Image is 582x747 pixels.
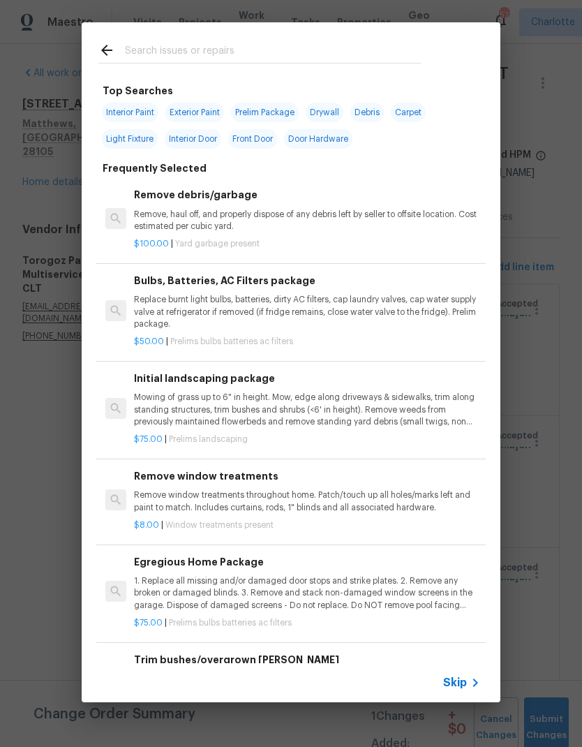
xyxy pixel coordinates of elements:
span: Carpet [391,103,426,122]
p: Remove window treatments throughout home. Patch/touch up all holes/marks left and paint to match.... [134,489,480,513]
h6: Trim bushes/overgrown [PERSON_NAME] [134,652,480,667]
span: Window treatments present [165,521,274,529]
h6: Egregious Home Package [134,554,480,570]
p: Remove, haul off, and properly dispose of any debris left by seller to offsite location. Cost est... [134,209,480,232]
span: Door Hardware [284,129,352,149]
h6: Frequently Selected [103,161,207,176]
span: Interior Paint [102,103,158,122]
span: $100.00 [134,239,169,248]
span: Front Door [228,129,277,149]
input: Search issues or repairs [125,42,421,63]
p: | [134,519,480,531]
span: $75.00 [134,435,163,443]
span: Interior Door [165,129,221,149]
p: | [134,434,480,445]
span: $75.00 [134,619,163,627]
span: Prelims landscaping [169,435,248,443]
p: Replace burnt light bulbs, batteries, dirty AC filters, cap laundry valves, cap water supply valv... [134,294,480,330]
h6: Initial landscaping package [134,371,480,386]
span: Prelims bulbs batteries ac filters [169,619,292,627]
span: Exterior Paint [165,103,224,122]
h6: Remove debris/garbage [134,187,480,202]
span: Debris [350,103,384,122]
span: Drywall [306,103,343,122]
p: | [134,617,480,629]
span: Light Fixture [102,129,158,149]
span: Prelim Package [231,103,299,122]
p: | [134,336,480,348]
span: Skip [443,676,467,690]
span: $50.00 [134,337,164,346]
p: | [134,238,480,250]
span: Prelims bulbs batteries ac filters [170,337,293,346]
h6: Bulbs, Batteries, AC Filters package [134,273,480,288]
h6: Top Searches [103,83,173,98]
h6: Remove window treatments [134,468,480,484]
p: 1. Replace all missing and/or damaged door stops and strike plates. 2. Remove any broken or damag... [134,575,480,611]
span: $8.00 [134,521,159,529]
p: Mowing of grass up to 6" in height. Mow, edge along driveways & sidewalks, trim along standing st... [134,392,480,427]
span: Yard garbage present [175,239,260,248]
